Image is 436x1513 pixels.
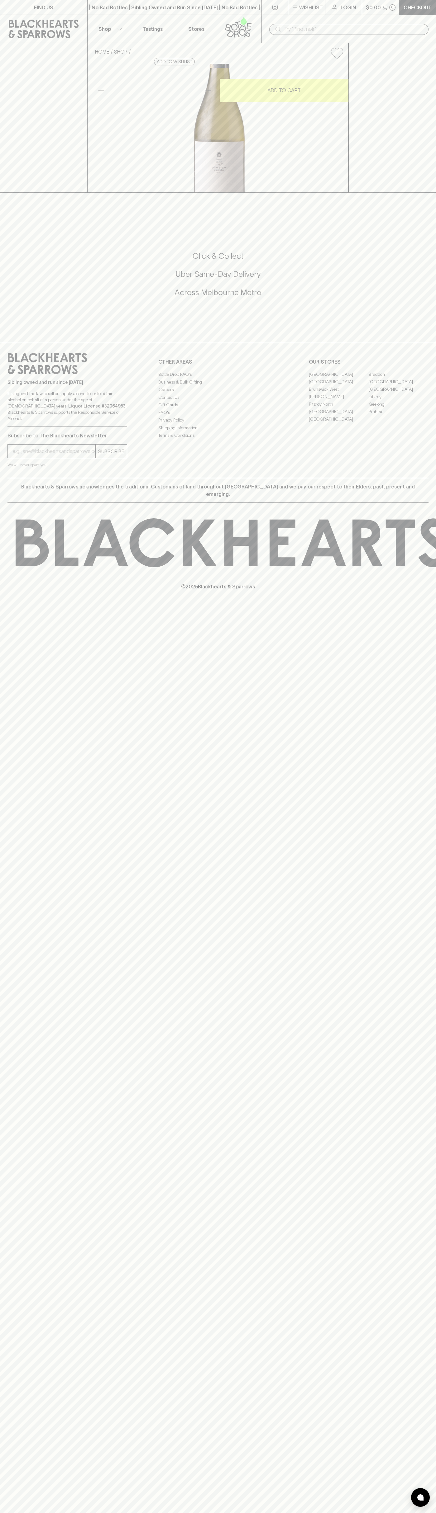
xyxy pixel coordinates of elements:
div: Call to action block [7,226,429,330]
p: It is against the law to sell or supply alcohol to, or to obtain alcohol on behalf of a person un... [7,390,127,422]
a: [GEOGRAPHIC_DATA] [309,370,369,378]
p: ADD TO CART [267,87,301,94]
a: [GEOGRAPHIC_DATA] [309,408,369,415]
a: Stores [175,15,218,43]
img: bubble-icon [417,1494,424,1501]
a: Privacy Policy [158,417,278,424]
a: Tastings [131,15,175,43]
a: [GEOGRAPHIC_DATA] [369,385,429,393]
input: e.g. jane@blackheartsandsparrows.com.au [12,446,95,456]
a: Brunswick West [309,385,369,393]
a: Shipping Information [158,424,278,431]
h5: Uber Same-Day Delivery [7,269,429,279]
p: Stores [188,25,204,33]
p: FIND US [34,4,53,11]
p: Blackhearts & Sparrows acknowledges the traditional Custodians of land throughout [GEOGRAPHIC_DAT... [12,483,424,498]
p: $0.00 [366,4,381,11]
p: Sibling owned and run since [DATE] [7,379,127,385]
p: Tastings [143,25,163,33]
a: HOME [95,49,109,54]
a: [GEOGRAPHIC_DATA] [309,415,369,423]
p: Shop [98,25,111,33]
a: Careers [158,386,278,394]
a: [GEOGRAPHIC_DATA] [369,378,429,385]
p: SUBSCRIBE [98,448,124,455]
p: We will never spam you [7,462,127,468]
a: Contact Us [158,394,278,401]
a: Geelong [369,400,429,408]
a: Fitzroy North [309,400,369,408]
a: Bottle Drop FAQ's [158,371,278,378]
a: Business & Bulk Gifting [158,378,278,386]
p: Checkout [404,4,432,11]
a: Prahran [369,408,429,415]
p: Subscribe to The Blackhearts Newsletter [7,432,127,439]
a: SHOP [114,49,127,54]
button: ADD TO CART [220,79,348,102]
p: OUR STORES [309,358,429,365]
a: [PERSON_NAME] [309,393,369,400]
a: Braddon [369,370,429,378]
a: [GEOGRAPHIC_DATA] [309,378,369,385]
a: FAQ's [158,409,278,416]
button: SUBSCRIBE [96,445,127,458]
a: Terms & Conditions [158,432,278,439]
button: Add to wishlist [154,58,195,65]
p: Wishlist [299,4,323,11]
strong: Liquor License #32064953 [68,403,126,408]
p: OTHER AREAS [158,358,278,365]
a: Fitzroy [369,393,429,400]
a: Gift Cards [158,401,278,409]
p: Login [341,4,356,11]
h5: Across Melbourne Metro [7,287,429,298]
p: 0 [391,6,394,9]
h5: Click & Collect [7,251,429,261]
button: Shop [88,15,131,43]
input: Try "Pinot noir" [284,24,424,34]
button: Add to wishlist [328,45,346,61]
img: 24374.png [90,64,348,192]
